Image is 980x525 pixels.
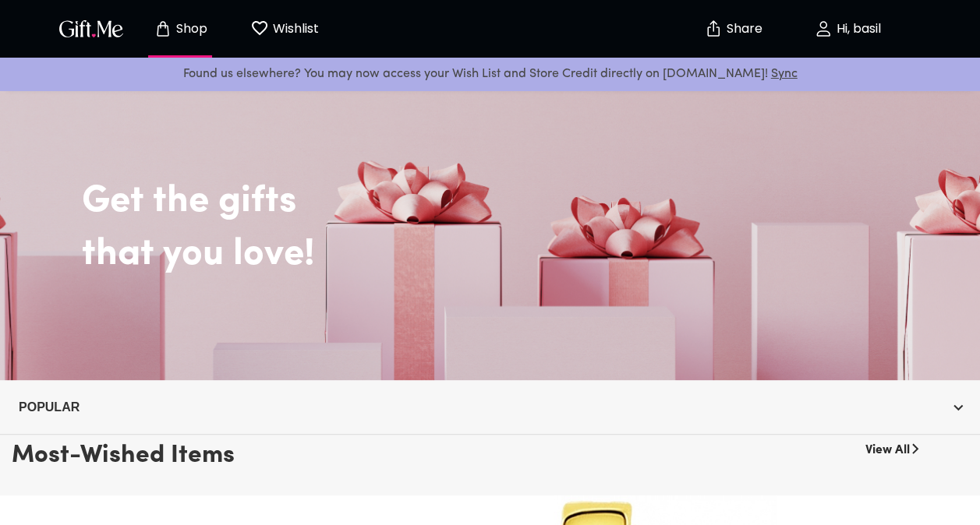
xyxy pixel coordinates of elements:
[137,4,223,54] button: Store page
[269,19,319,39] p: Wishlist
[865,435,910,460] a: View All
[704,19,723,38] img: secure
[706,2,760,56] button: Share
[19,397,961,417] span: Popular
[12,435,235,477] h3: Most-Wished Items
[769,4,925,54] button: Hi, basil
[56,17,126,40] img: GiftMe Logo
[82,232,968,277] h2: that you love!
[12,64,968,84] p: Found us elsewhere? You may now access your Wish List and Store Credit directly on [DOMAIN_NAME]!
[55,19,128,38] button: GiftMe Logo
[723,23,762,36] p: Share
[82,132,968,224] h2: Get the gifts
[771,68,798,80] a: Sync
[242,4,327,54] button: Wishlist page
[12,393,968,421] button: Popular
[172,23,207,36] p: Shop
[833,23,881,36] p: Hi, basil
